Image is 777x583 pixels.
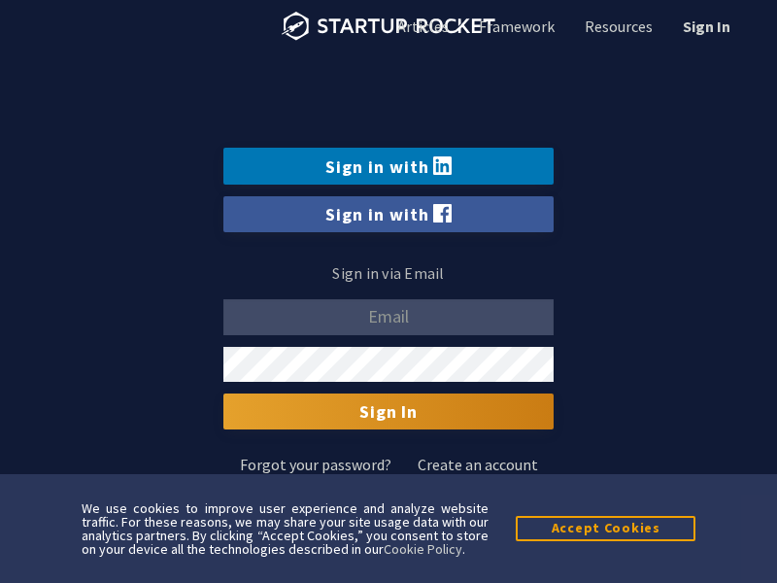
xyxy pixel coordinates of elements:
[418,457,538,472] a: Create an account
[240,457,391,472] a: Forgot your password?
[393,16,449,37] a: Articles
[384,540,462,558] a: Cookie Policy
[223,148,554,184] a: Sign in with
[679,16,730,37] a: Sign In
[516,516,695,540] button: Accept Cookies
[223,196,554,232] a: Sign in with
[223,394,554,429] input: Sign In
[82,501,489,556] div: We use cookies to improve user experience and analyze website traffic. For these reasons, we may ...
[475,16,555,37] a: Framework
[581,16,653,37] a: Resources
[223,259,554,288] p: Sign in via Email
